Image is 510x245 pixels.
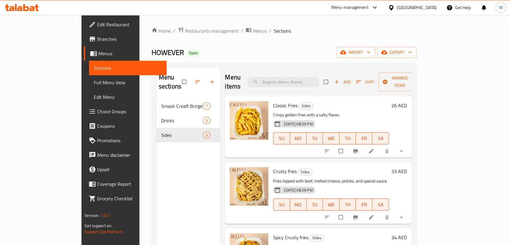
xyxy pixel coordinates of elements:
[151,46,184,59] span: HOWEVER
[100,211,110,219] span: 1.0.0
[203,131,210,139] div: items
[395,211,409,224] button: show more
[230,101,268,140] img: Classic Fries
[325,134,337,143] span: WE
[282,121,315,127] span: [DATE] 08:29 PM
[320,76,333,88] span: Select section
[383,74,416,89] span: Manage items
[290,198,307,211] button: MO
[273,132,290,144] button: SU
[358,200,370,209] span: FR
[156,128,220,142] div: Sides3
[84,148,167,162] a: Menu disclaimer
[378,47,416,58] button: export
[282,187,315,193] span: [DATE] 08:29 PM
[276,200,288,209] span: SU
[334,79,351,85] span: Add
[352,77,378,87] span: Sort items
[356,198,372,211] button: FR
[230,167,268,206] img: Crusty fries
[156,96,220,145] nav: Menu sections
[273,101,298,110] span: Classic Fries
[375,200,387,209] span: SA
[84,17,167,32] a: Edit Restaurant
[274,27,291,34] span: Sections
[97,21,162,28] span: Edit Restaurant
[292,200,304,209] span: MO
[356,79,375,85] span: Sort
[339,198,356,211] button: TH
[84,211,99,219] span: Version:
[323,198,339,211] button: WE
[253,27,267,34] span: Menus
[391,167,407,176] h6: 33 AED
[94,93,162,101] span: Edit Menu
[97,35,162,43] span: Branches
[94,79,162,86] span: Full Menu View
[323,132,339,144] button: WE
[273,111,389,119] p: Crispy golden fries with a salty flavor.
[156,113,220,128] div: Drinks3
[273,167,297,176] span: Crusty fries
[84,222,112,230] span: Get support on:
[203,117,210,124] div: items
[97,137,162,144] span: Promotions
[325,200,337,209] span: WE
[382,49,412,56] span: export
[94,64,162,72] span: Sections
[372,132,389,144] button: SA
[84,46,167,61] a: Menus
[89,61,167,75] a: Sections
[299,102,313,110] div: Sides
[331,4,368,11] div: Menu-management
[225,73,241,91] h2: Menu items
[97,151,162,159] span: Menu disclaimer
[97,195,162,202] span: Grocery Checklist
[391,233,407,242] h6: 34 AED
[97,166,162,173] span: Upsell
[156,99,220,113] div: Smash Creaft Burger7
[84,32,167,46] a: Branches
[309,200,321,209] span: TU
[368,214,375,220] a: Edit menu item
[241,27,243,34] li: /
[97,180,162,188] span: Coverage Report
[499,4,503,11] span: M
[203,103,210,109] span: 7
[161,131,203,139] span: Sides
[248,77,319,87] input: search
[290,132,307,144] button: MO
[292,134,304,143] span: MO
[310,234,324,241] span: Sides
[84,177,167,191] a: Coverage Report
[335,145,348,157] span: Select to update
[185,27,239,34] span: Restaurants management
[161,102,203,110] span: Smash Creaft Burger
[368,148,375,154] a: Edit menu item
[151,27,416,35] nav: breadcrumb
[391,101,407,110] h6: 26 AED
[335,211,348,223] span: Select to update
[206,75,220,89] button: Add section
[333,77,352,87] button: Add
[161,117,203,124] span: Drinks
[273,198,290,211] button: SU
[355,77,376,87] button: Sort
[342,134,354,143] span: TH
[307,198,323,211] button: TU
[349,211,363,224] button: Branch-specific-item
[378,73,421,91] button: Manage items
[398,214,404,220] svg: Show Choices
[307,132,323,144] button: TU
[339,132,356,144] button: TH
[178,27,239,35] a: Restaurants management
[273,233,308,242] span: Spicy Crusty fries
[298,169,312,176] span: Sides
[97,122,162,130] span: Coupons
[84,162,167,177] a: Upsell
[356,132,372,144] button: FR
